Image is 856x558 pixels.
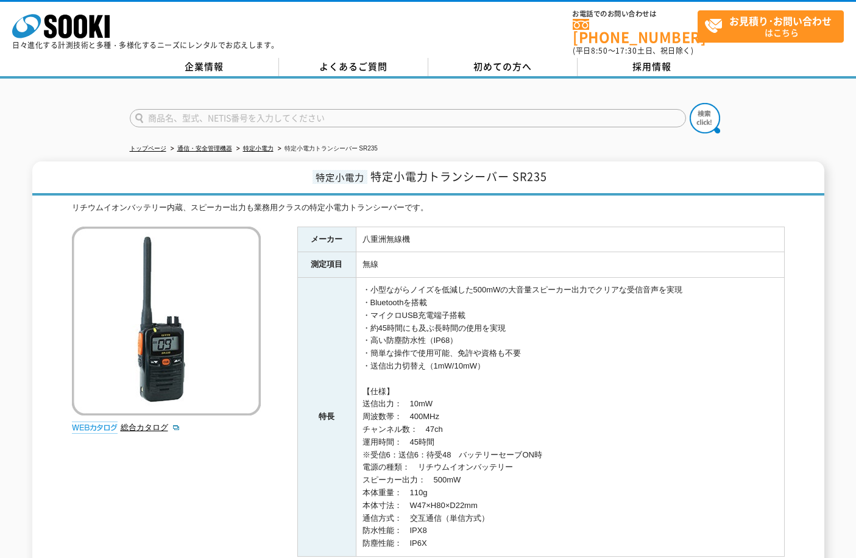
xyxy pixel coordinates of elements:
[72,422,118,434] img: webカタログ
[275,143,378,155] li: 特定小電力トランシーバー SR235
[72,202,785,214] div: リチウムイオンバッテリー内蔵、スピーカー出力も業務用クラスの特定小電力トランシーバーです。
[313,170,367,184] span: 特定小電力
[573,19,698,44] a: [PHONE_NUMBER]
[578,58,727,76] a: 採用情報
[130,145,166,152] a: トップページ
[428,58,578,76] a: 初めての方へ
[130,58,279,76] a: 企業情報
[177,145,232,152] a: 通信・安全管理機器
[121,423,180,432] a: 総合カタログ
[243,145,274,152] a: 特定小電力
[704,11,843,41] span: はこちら
[297,278,356,557] th: 特長
[573,45,693,56] span: (平日 ～ 土日、祝日除く)
[130,109,686,127] input: 商品名、型式、NETIS番号を入力してください
[356,278,784,557] td: ・小型ながらノイズを低減した500mWの大音量スピーカー出力でクリアな受信音声を実現 ・Bluetoothを搭載 ・マイクロUSB充電端子搭載 ・約45時間にも及ぶ長時間の使用を実現 ・高い防塵...
[279,58,428,76] a: よくあるご質問
[297,227,356,252] th: メーカー
[615,45,637,56] span: 17:30
[356,227,784,252] td: 八重洲無線機
[356,252,784,278] td: 無線
[690,103,720,133] img: btn_search.png
[473,60,532,73] span: 初めての方へ
[698,10,844,43] a: お見積り･お問い合わせはこちら
[729,13,832,28] strong: お見積り･お問い合わせ
[370,168,547,185] span: 特定小電力トランシーバー SR235
[297,252,356,278] th: 測定項目
[72,227,261,415] img: 特定小電力トランシーバー SR235
[591,45,608,56] span: 8:50
[12,41,279,49] p: 日々進化する計測技術と多種・多様化するニーズにレンタルでお応えします。
[573,10,698,18] span: お電話でのお問い合わせは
